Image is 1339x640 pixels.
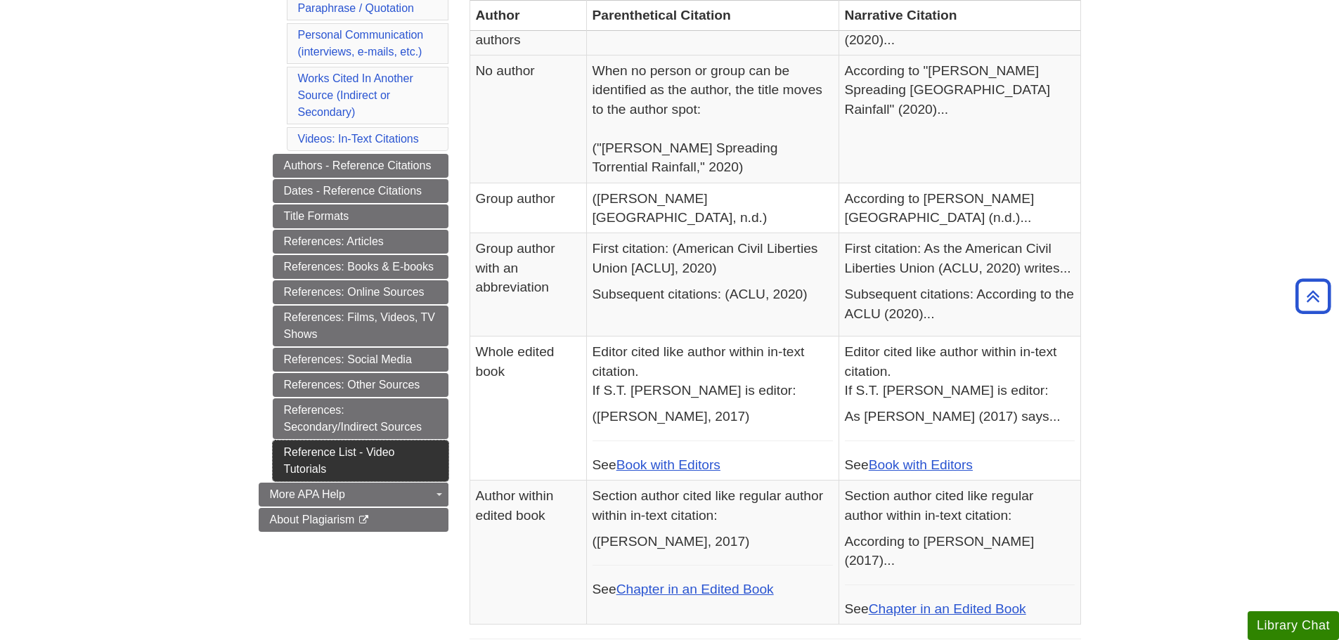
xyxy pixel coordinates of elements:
a: Works Cited In Another Source (Indirect or Secondary) [298,72,413,118]
a: Paraphrase / Quotation [298,2,414,14]
a: Personal Communication(interviews, e-mails, etc.) [298,29,424,58]
a: Videos: In-Text Citations [298,133,419,145]
p: Section author cited like regular author within in-text citation: [845,486,1075,525]
p: Section author cited like regular author within in-text citation: [593,486,833,525]
a: Book with Editors [869,457,973,472]
a: References: Online Sources [273,280,448,304]
td: See [839,481,1080,625]
a: Back to Top [1291,287,1335,306]
a: References: Social Media [273,348,448,372]
a: References: Other Sources [273,373,448,397]
td: See [586,481,839,625]
td: Author within edited book [470,481,586,625]
a: Reference List - Video Tutorials [273,440,448,481]
td: ([PERSON_NAME][GEOGRAPHIC_DATA], n.d.) [586,183,839,233]
i: This link opens in a new window [358,516,370,525]
p: Subsequent citations: According to the ACLU (2020)... [845,285,1075,323]
span: About Plagiarism [270,514,355,525]
a: Chapter in an Edited Book [616,582,774,596]
p: As [PERSON_NAME] (2017) says... [845,407,1075,426]
p: According to [PERSON_NAME] (2017)... [845,532,1075,570]
p: First citation: As the American Civil Liberties Union (ACLU, 2020) writes... [845,239,1075,277]
a: References: Articles [273,230,448,254]
a: More APA Help [259,483,448,507]
a: Authors - Reference Citations [273,154,448,178]
p: ([PERSON_NAME], 2017) [593,407,833,426]
p: Editor cited like author within in-text citation. If S.T. [PERSON_NAME] is editor: [845,342,1075,400]
button: Library Chat [1248,611,1339,640]
td: When no person or group can be identified as the author, the title moves to the author spot: ("[P... [586,55,839,183]
td: Whole edited book [470,337,586,481]
a: Dates - Reference Citations [273,179,448,203]
a: References: Secondary/Indirect Sources [273,398,448,439]
td: Group author with an abbreviation [470,233,586,337]
td: See [839,337,1080,481]
a: Chapter in an Edited Book [869,601,1026,616]
a: Title Formats [273,204,448,228]
a: About Plagiarism [259,508,448,532]
td: No author [470,55,586,183]
p: First citation: (American Civil Liberties Union [ACLU], 2020) [593,239,833,277]
td: See [586,337,839,481]
p: ([PERSON_NAME], 2017) [593,532,833,551]
p: Editor cited like author within in-text citation. If S.T. [PERSON_NAME] is editor: [593,342,833,400]
span: More APA Help [270,488,345,500]
p: Subsequent citations: (ACLU, 2020) [593,285,833,303]
td: Group author [470,183,586,233]
a: References: Films, Videos, TV Shows [273,306,448,346]
td: According to "[PERSON_NAME] Spreading [GEOGRAPHIC_DATA] Rainfall" (2020)... [839,55,1080,183]
a: References: Books & E-books [273,255,448,279]
td: According to [PERSON_NAME][GEOGRAPHIC_DATA] (n.d.)... [839,183,1080,233]
a: Book with Editors [616,457,720,472]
